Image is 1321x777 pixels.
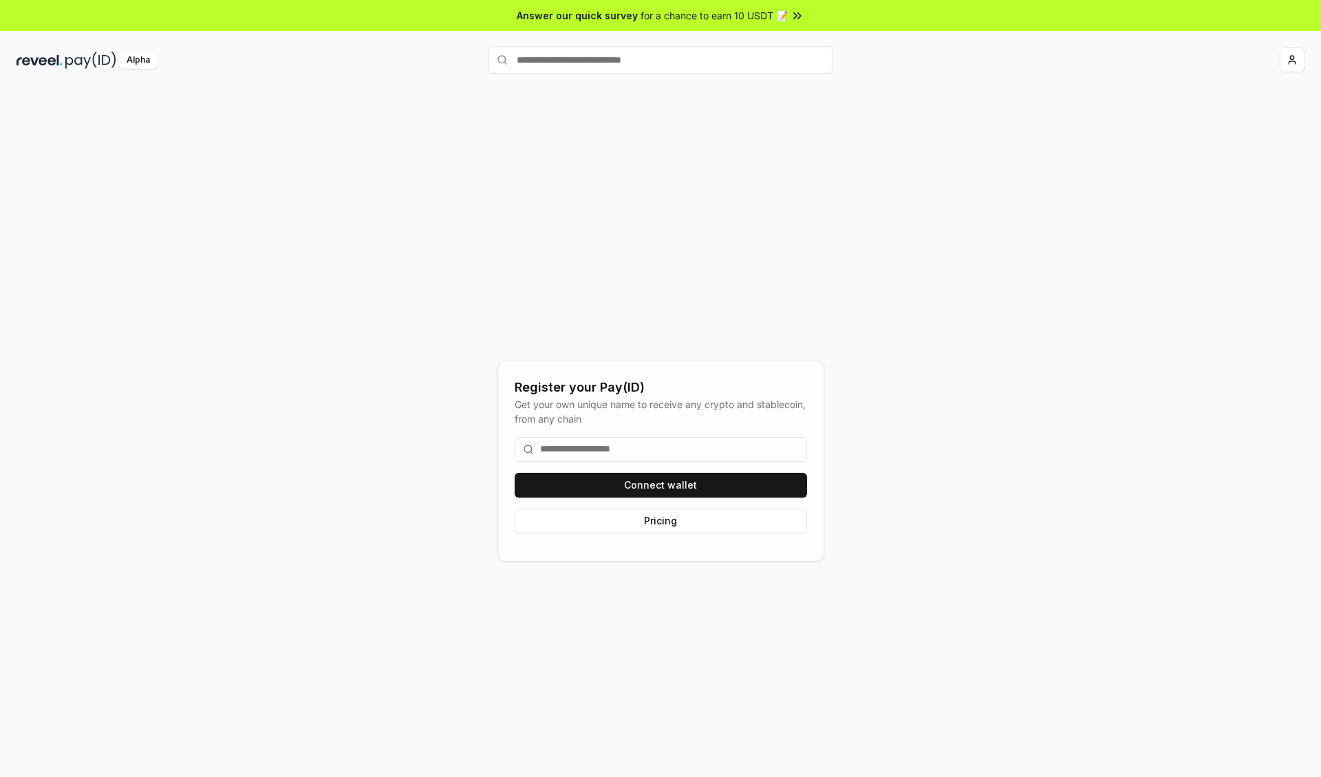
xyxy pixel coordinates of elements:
img: pay_id [65,52,116,69]
div: Alpha [119,52,158,69]
button: Pricing [515,509,807,533]
div: Register your Pay(ID) [515,378,807,397]
button: Connect wallet [515,473,807,498]
img: reveel_dark [17,52,63,69]
div: Get your own unique name to receive any crypto and stablecoin, from any chain [515,397,807,426]
span: Answer our quick survey [517,8,638,23]
span: for a chance to earn 10 USDT 📝 [641,8,788,23]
